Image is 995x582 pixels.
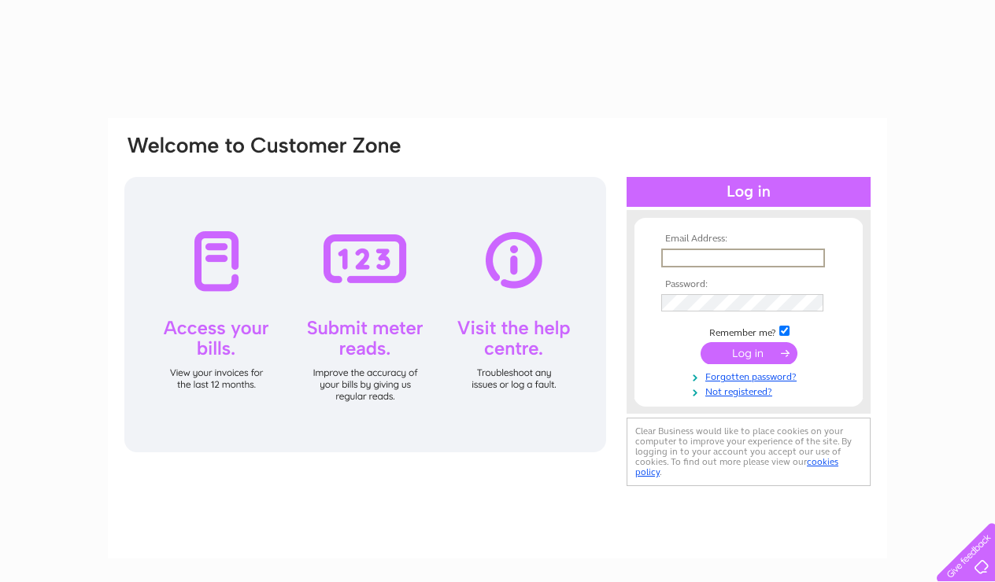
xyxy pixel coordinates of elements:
a: Forgotten password? [661,368,840,383]
div: Clear Business would like to place cookies on your computer to improve your experience of the sit... [627,418,871,486]
th: Password: [657,279,840,290]
a: Not registered? [661,383,840,398]
th: Email Address: [657,234,840,245]
td: Remember me? [657,323,840,339]
input: Submit [701,342,797,364]
a: cookies policy [635,456,838,477]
